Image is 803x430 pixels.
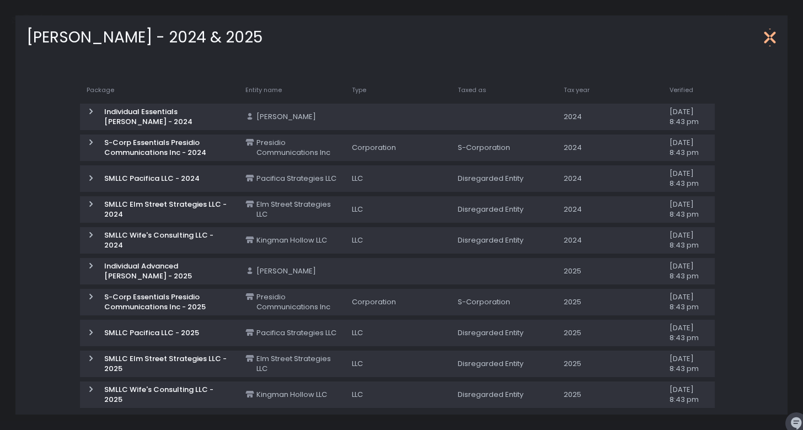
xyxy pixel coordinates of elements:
[670,169,709,189] span: [DATE] 8:43 pm
[564,143,656,153] div: 2024
[256,235,327,245] span: Kingman Hollow LLC
[458,205,550,214] div: Disregarded Entity
[458,86,486,94] span: Taxed as
[104,354,232,374] span: SMLLC Elm Street Strategies LLC - 2025
[564,359,656,369] div: 2025
[352,86,366,94] span: Type
[104,261,232,281] span: Individual Advanced [PERSON_NAME] - 2025
[458,174,550,184] div: Disregarded Entity
[104,174,200,184] span: SMLLC Pacifica LLC - 2024
[352,174,445,184] div: LLC
[564,328,656,338] div: 2025
[256,328,336,338] span: Pacifica Strategies LLC
[564,174,656,184] div: 2024
[104,328,199,338] span: SMLLC Pacifica LLC - 2025
[104,230,232,250] span: SMLLC Wife's Consulting LLC - 2024
[245,86,282,94] span: Entity name
[458,235,550,245] div: Disregarded Entity
[670,138,709,158] span: [DATE] 8:43 pm
[352,359,445,369] div: LLC
[670,230,709,250] span: [DATE] 8:43 pm
[26,26,263,49] h1: [PERSON_NAME] - 2024 & 2025
[670,323,709,343] span: [DATE] 8:43 pm
[352,390,445,400] div: LLC
[104,385,232,405] span: SMLLC Wife's Consulting LLC - 2025
[564,266,656,276] div: 2025
[670,385,709,405] span: [DATE] 8:43 pm
[104,107,232,127] span: Individual Essentials [PERSON_NAME] - 2024
[256,138,339,158] span: Presidio Communications Inc
[670,292,709,312] span: [DATE] 8:43 pm
[458,328,550,338] div: Disregarded Entity
[564,86,590,94] span: Tax year
[458,359,550,369] div: Disregarded Entity
[104,138,232,158] span: S-Corp Essentials Presidio Communications Inc - 2024
[256,292,339,312] span: Presidio Communications Inc
[352,205,445,214] div: LLC
[564,235,656,245] div: 2024
[458,297,550,307] div: S-Corporation
[670,261,709,281] span: [DATE] 8:43 pm
[256,200,339,219] span: Elm Street Strategies LLC
[104,200,232,219] span: SMLLC Elm Street Strategies LLC - 2024
[564,390,656,400] div: 2025
[352,297,445,307] div: Corporation
[256,390,327,400] span: Kingman Hollow LLC
[256,112,316,122] span: [PERSON_NAME]
[352,143,445,153] div: Corporation
[352,328,445,338] div: LLC
[670,86,693,94] span: Verified
[104,292,232,312] span: S-Corp Essentials Presidio Communications Inc - 2025
[564,205,656,214] div: 2024
[670,354,709,374] span: [DATE] 8:43 pm
[670,107,709,127] span: [DATE] 8:43 pm
[670,200,709,219] span: [DATE] 8:43 pm
[256,354,339,374] span: Elm Street Strategies LLC
[87,86,114,94] span: Package
[564,297,656,307] div: 2025
[256,266,316,276] span: [PERSON_NAME]
[256,174,336,184] span: Pacifica Strategies LLC
[458,143,550,153] div: S-Corporation
[564,112,656,122] div: 2024
[458,390,550,400] div: Disregarded Entity
[352,235,445,245] div: LLC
